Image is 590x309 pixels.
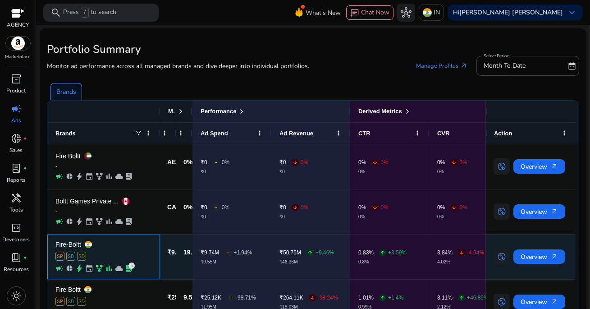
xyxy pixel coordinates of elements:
[350,9,359,18] span: chat
[497,207,506,216] span: swap_vertical_circle
[459,295,464,300] span: arrow_upward
[293,160,298,165] span: arrow_downward
[301,160,308,165] p: 0%
[279,250,301,255] p: ₹50.75M
[168,108,175,115] span: Monthly KPI
[11,74,22,84] span: inventory_2
[497,252,506,261] span: swap_vertical_circle
[201,250,219,255] p: ₹9.74M
[65,217,73,226] span: pie_chart
[11,116,21,125] p: Ads
[7,87,26,95] p: Product
[494,158,510,175] button: swap_vertical_circle
[372,205,378,210] span: arrow_downward
[128,263,135,269] div: 3
[55,153,81,159] p: Fire Boltt
[201,295,221,300] p: ₹25.12K
[201,160,207,165] p: ₹0
[451,205,457,210] span: arrow_downward
[125,264,133,272] span: lab_profile
[11,163,22,174] span: lab_profile
[437,295,453,300] p: 3.11%
[201,108,236,115] span: Performance
[409,58,475,74] a: Manage Profiles
[233,250,252,255] p: +1.94%
[279,260,334,264] p: ₹46.36M
[358,205,366,210] p: 0%
[84,286,91,293] img: in.svg
[11,222,22,233] span: code_blocks
[513,204,565,219] button: Overviewarrow_outward
[105,172,113,180] span: bar_chart
[95,264,103,272] span: family_history
[437,250,453,255] p: 3.84%
[55,297,64,306] span: SP
[183,204,196,210] h5: 0% /
[125,172,133,180] span: lab_profile
[77,252,86,261] span: SD
[84,152,91,160] img: ae.svg
[358,215,389,219] p: 0%
[460,62,467,69] span: arrow_outward
[279,130,313,137] span: Ad Revenue
[236,295,256,300] p: -98.71%
[5,54,31,60] p: Marketplace
[494,249,510,265] button: swap_vertical_circle
[115,264,123,272] span: cloud
[65,264,73,272] span: pie_chart
[401,7,412,18] span: hub
[183,159,196,165] h5: 0% /
[122,198,129,205] img: ca.svg
[372,160,378,165] span: arrow_downward
[567,7,577,18] span: keyboard_arrow_down
[7,176,26,184] p: Reports
[310,295,315,300] span: arrow_downward
[437,170,467,174] p: 0%
[358,295,374,300] p: 1.01%
[65,172,73,180] span: pie_chart
[521,203,558,221] span: Overview
[85,241,92,248] img: in.svg
[201,260,252,264] p: ₹9.55M
[459,160,467,165] p: 0%
[63,8,116,18] p: Press to search
[11,291,22,301] span: light_mode
[380,205,388,210] p: 0%
[459,205,467,210] p: 0%
[551,163,558,170] span: arrow_outward
[10,146,23,154] p: Sales
[513,159,565,174] button: Overviewarrow_outward
[66,297,75,306] span: SB
[47,61,309,71] p: Monitor ad performance across all managed brands and dive deeper into individual portfolios.
[380,160,388,165] p: 0%
[551,208,558,215] span: arrow_outward
[23,137,27,140] span: fiber_manual_record
[279,205,286,210] p: ₹0
[437,215,467,219] p: 0%
[56,87,76,97] p: Brands
[388,250,407,255] p: +3.59%
[513,249,565,264] button: Overviewarrow_outward
[434,5,440,20] p: IN
[167,294,195,300] h5: ₹25.12K /
[55,264,64,272] span: campaign
[453,9,563,16] p: Hi
[75,264,83,272] span: bolt
[229,289,232,307] span: -
[494,203,510,220] button: swap_vertical_circle
[55,286,81,293] p: Fire Boltt
[358,130,370,137] span: CTR
[227,244,229,262] span: -
[307,250,313,255] span: arrow_upward
[497,297,506,306] span: swap_vertical_circle
[77,297,86,306] span: SD
[358,250,374,255] p: 0.83%
[183,249,208,255] h5: 19.19% /
[497,162,506,171] span: swap_vertical_circle
[437,130,449,137] span: CVR
[9,206,23,214] p: Tools
[222,205,229,210] p: 0%
[437,205,445,210] p: 0%
[484,61,526,70] span: Month To Date
[6,37,30,50] img: amazon.svg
